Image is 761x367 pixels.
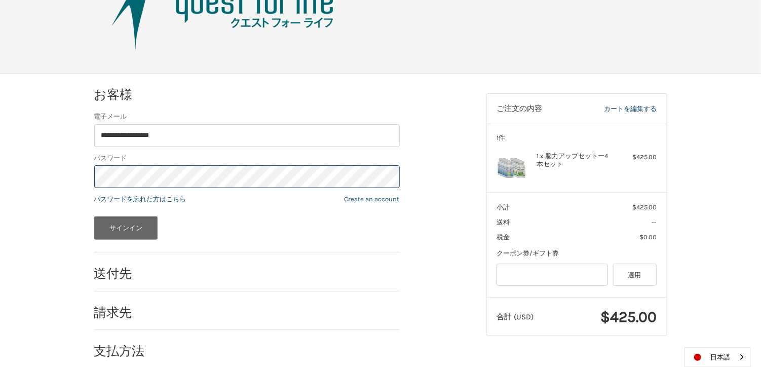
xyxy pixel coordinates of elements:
[497,264,608,286] input: Gift Certificate or Coupon Code
[600,308,657,326] span: $425.00
[685,348,750,366] a: 日本語
[652,218,657,226] span: --
[345,195,400,203] a: Create an account
[497,312,534,321] span: 合計 (USD)
[497,104,571,114] h3: ご注文の内容
[497,134,657,142] h3: 1件
[94,112,400,122] label: 電子メール
[94,195,186,203] a: パスワードを忘れた方はこちら
[94,153,400,163] label: パスワード
[571,104,657,114] a: カートを編集する
[684,347,751,367] div: Language
[497,203,510,211] span: 小計
[497,233,510,241] span: 税金
[94,343,154,359] h2: 支払方法
[94,305,154,320] h2: 請求先
[613,264,657,286] button: 適用
[639,233,657,241] span: $0.00
[632,203,657,211] span: $425.00
[617,152,657,162] div: $425.00
[497,218,510,226] span: 送料
[497,248,657,259] div: クーポン券/ギフト券
[94,216,158,240] button: サインイン
[94,266,154,281] h2: 送付先
[94,87,154,102] h2: お客様
[684,347,751,367] aside: Language selected: 日本語
[537,152,614,169] h4: 1 x 脳力アップセットー4本セット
